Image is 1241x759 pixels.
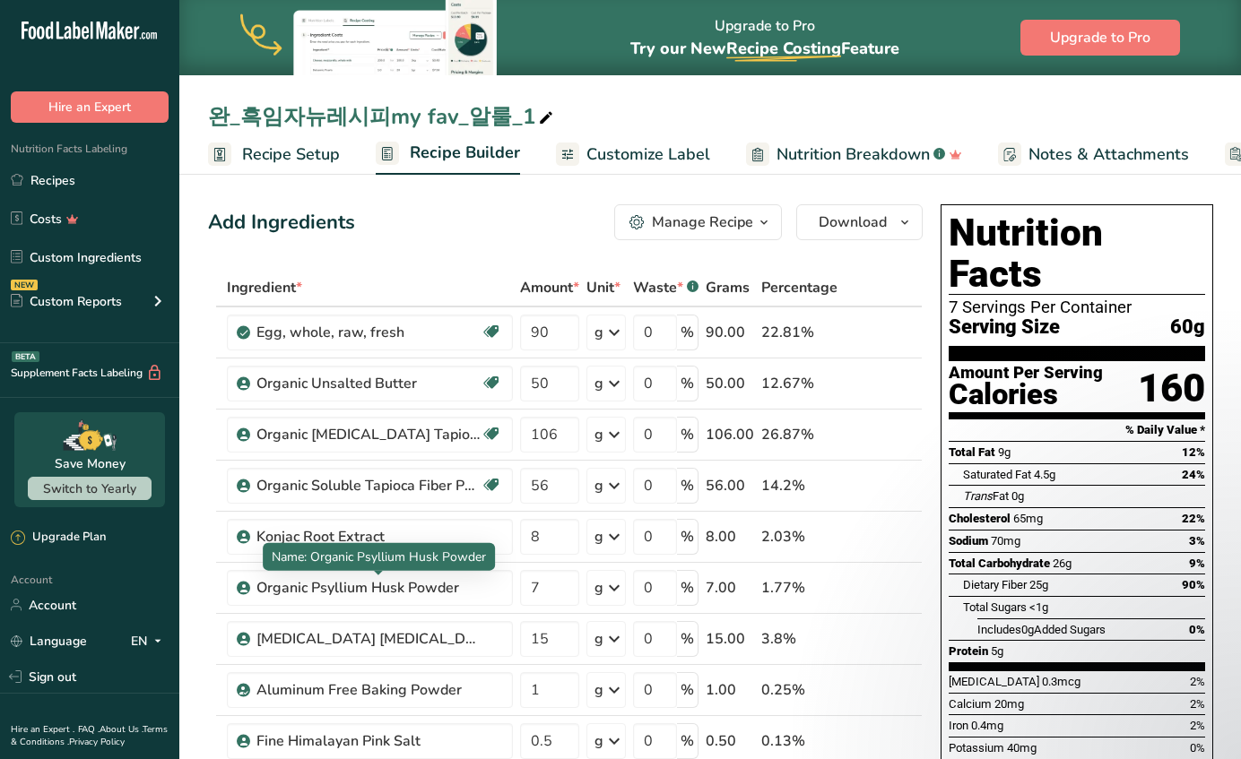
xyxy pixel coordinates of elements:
div: 8.00 [706,526,754,548]
span: 0% [1190,741,1205,755]
div: 2.03% [761,526,837,548]
div: g [594,373,603,394]
span: Fat [963,489,1009,503]
span: Iron [949,719,968,732]
div: [MEDICAL_DATA] [MEDICAL_DATA] Fiber [256,628,481,650]
div: 14.2% [761,475,837,496]
div: Waste [633,277,699,298]
span: Total Fat [949,445,995,459]
a: Recipe Builder [376,133,520,176]
div: 56.00 [706,475,754,496]
div: NEW [11,280,38,290]
div: 90.00 [706,322,754,343]
span: 65mg [1013,512,1043,525]
h1: Nutrition Facts [949,212,1205,295]
a: FAQ . [78,723,100,736]
span: Nutrition Breakdown [777,142,930,167]
div: Aluminum Free Baking Powder [256,679,481,701]
section: % Daily Value * [949,419,1205,441]
button: Hire an Expert [11,91,169,123]
div: 106.00 [706,424,754,445]
div: 7 Servings Per Container [949,298,1205,316]
span: 2% [1190,697,1205,711]
div: Egg, whole, raw, fresh [256,322,481,343]
span: Serving Size [949,316,1060,339]
div: 0.25% [761,679,837,701]
span: 60g [1170,316,1205,339]
div: Organic Soluble Tapioca Fiber Powder [256,475,481,496]
span: 90% [1182,578,1205,591]
div: g [594,424,603,445]
span: Amount [520,277,579,298]
span: 12% [1182,445,1205,459]
span: 9g [998,445,1011,459]
span: Dietary Fiber [963,578,1027,591]
div: 3.8% [761,628,837,650]
span: 24% [1182,468,1205,481]
span: Sodium [949,534,988,548]
div: Organic Unsalted Butter [256,373,481,394]
a: Terms & Conditions . [11,723,168,748]
div: Konjac Root Extract [256,526,481,548]
div: Custom Reports [11,292,122,311]
span: 20mg [994,697,1024,711]
span: Ingredient [227,277,302,298]
div: g [594,628,603,650]
div: 0.13% [761,730,837,752]
button: Switch to Yearly [28,477,152,500]
span: Calcium [949,697,992,711]
a: Privacy Policy [69,736,125,748]
div: 160 [1138,365,1205,412]
span: Upgrade to Pro [1050,27,1150,48]
div: 7.00 [706,577,754,599]
div: Amount Per Serving [949,365,1103,382]
a: Customize Label [556,134,710,175]
span: Switch to Yearly [43,480,136,497]
div: Upgrade Plan [11,529,106,547]
div: g [594,730,603,752]
span: Potassium [949,741,1004,755]
span: Notes & Attachments [1028,142,1189,167]
div: 26.87% [761,424,837,445]
div: g [594,679,603,701]
i: Trans [963,489,993,503]
span: 9% [1189,556,1205,570]
div: EN [131,630,169,651]
span: Percentage [761,277,837,298]
div: 50.00 [706,373,754,394]
a: Notes & Attachments [998,134,1189,175]
span: Recipe Setup [242,142,340,167]
span: Download [819,211,887,233]
div: g [594,526,603,548]
a: Nutrition Breakdown [746,134,962,175]
a: Hire an Expert . [11,723,74,736]
span: Saturated Fat [963,468,1031,481]
span: 26g [1053,556,1072,570]
span: Recipe Builder [410,141,520,165]
div: Upgrade to Pro [630,1,899,75]
div: Calories [949,382,1103,408]
span: Cholesterol [949,512,1011,525]
div: 12.67% [761,373,837,394]
div: Organic Psyllium Husk Powder [256,577,481,599]
span: 0.4mg [971,719,1003,732]
div: 1.00 [706,679,754,701]
a: Recipe Setup [208,134,340,175]
div: Fine Himalayan Pink Salt [256,730,481,752]
div: 15.00 [706,628,754,650]
div: Manage Recipe [652,211,753,233]
iframe: Intercom live chat [1180,698,1223,741]
div: g [594,577,603,599]
button: Manage Recipe [614,204,782,240]
span: Recipe Costing [726,38,841,59]
div: g [594,475,603,496]
div: Save Money [55,454,126,473]
span: Name: Organic Psyllium Husk Powder [272,548,486,565]
span: Unit [586,277,620,298]
div: BETA [12,351,39,362]
span: Grams [706,277,750,298]
a: About Us . [100,723,143,736]
div: 완_흑임자뉴레시피my fav_알룰_1 [208,100,557,133]
button: Download [796,204,923,240]
span: 25g [1029,578,1048,591]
